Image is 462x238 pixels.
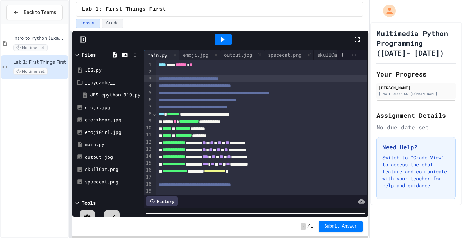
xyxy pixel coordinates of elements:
button: Grade [102,19,123,28]
button: Back to Teams [6,5,63,20]
div: 16 [144,167,153,174]
div: 11 [144,131,153,138]
div: 19 [144,188,153,195]
span: Submit Answer [324,224,357,229]
span: Lab 1: First Things First [13,59,67,65]
div: emojiBear.jpg [85,116,140,123]
span: Intro to Python (Examples) [13,36,67,42]
div: 10 [144,124,153,131]
span: / [307,224,310,229]
span: 1 [311,224,313,229]
div: main.py [85,141,140,148]
div: skullCat.png [314,51,354,58]
span: Fold line [152,111,156,116]
h1: Multimedia Python Programming ([DATE]- [DATE]) [376,28,456,58]
div: 12 [144,139,153,146]
span: No time set [13,68,48,75]
div: main.py [144,51,171,59]
div: spacecat.png [264,51,305,58]
p: Switch to "Grade View" to access the chat feature and communicate with your teacher for help and ... [382,154,450,189]
span: - [301,223,306,230]
div: spacecat.png [264,50,314,60]
iframe: chat widget [404,180,455,209]
h2: Assignment Details [376,110,456,120]
button: Lesson [76,19,100,28]
div: emoji.jpg [179,50,220,60]
span: Lab 1: First Things First [82,5,166,14]
div: Files [82,51,96,58]
div: JES.py [85,67,140,74]
div: My Account [376,3,398,19]
div: 7 [144,103,153,110]
div: 17 [144,174,153,181]
div: __pycache__ [85,79,140,86]
div: skullCat.png [85,166,140,173]
div: output.jpg [220,51,256,58]
iframe: chat widget [433,210,455,231]
h3: Need Help? [382,143,450,151]
div: spacecat.png [85,179,140,186]
div: 1 [144,62,153,68]
div: No due date set [376,123,456,131]
div: 13 [144,146,153,153]
div: 6 [144,96,153,103]
div: JES.cpython-310.pyc [90,92,140,99]
div: 3 [144,75,153,82]
h2: Your Progress [376,69,456,79]
div: 8 [144,110,153,117]
div: [EMAIL_ADDRESS][DOMAIN_NAME] [379,91,454,96]
div: 4 [144,82,153,89]
div: 15 [144,160,153,167]
div: output.jpg [85,154,140,161]
div: Tools [82,199,96,207]
div: skullCat.png [314,50,363,60]
div: emojiGirl.jpg [85,129,140,136]
span: Back to Teams [23,9,56,16]
div: 18 [144,181,153,188]
div: main.py [144,50,179,60]
button: Submit Answer [319,221,363,232]
span: No time set [13,44,48,51]
div: 14 [144,153,153,160]
div: 2 [144,68,153,75]
div: output.jpg [220,50,264,60]
div: History [146,196,178,206]
div: emoji.jpg [85,104,140,111]
div: 5 [144,89,153,96]
div: 20 [144,194,153,201]
div: 9 [144,117,153,124]
div: emoji.jpg [179,51,212,58]
div: [PERSON_NAME] [379,85,454,91]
